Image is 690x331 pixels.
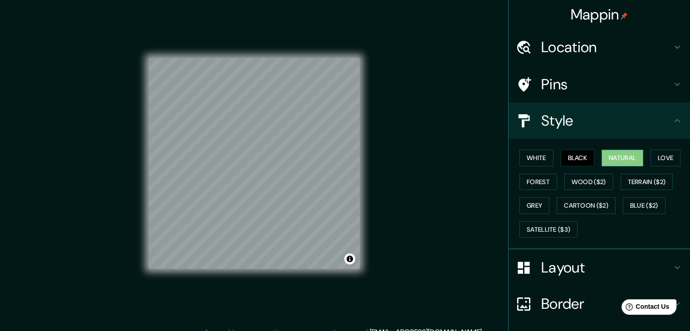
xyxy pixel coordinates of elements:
[519,197,549,214] button: Grey
[621,12,628,19] img: pin-icon.png
[602,150,643,166] button: Natural
[541,295,672,313] h4: Border
[541,75,672,93] h4: Pins
[519,150,553,166] button: White
[541,38,672,56] h4: Location
[519,174,557,190] button: Forest
[561,150,595,166] button: Black
[623,197,666,214] button: Blue ($2)
[541,112,672,130] h4: Style
[651,150,680,166] button: Love
[564,174,613,190] button: Wood ($2)
[541,258,672,277] h4: Layout
[557,197,616,214] button: Cartoon ($2)
[509,102,690,139] div: Style
[571,5,628,24] h4: Mappin
[149,58,360,269] canvas: Map
[621,174,673,190] button: Terrain ($2)
[509,29,690,65] div: Location
[509,66,690,102] div: Pins
[509,286,690,322] div: Border
[609,296,680,321] iframe: Help widget launcher
[519,221,577,238] button: Satellite ($3)
[344,253,355,264] button: Toggle attribution
[509,249,690,286] div: Layout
